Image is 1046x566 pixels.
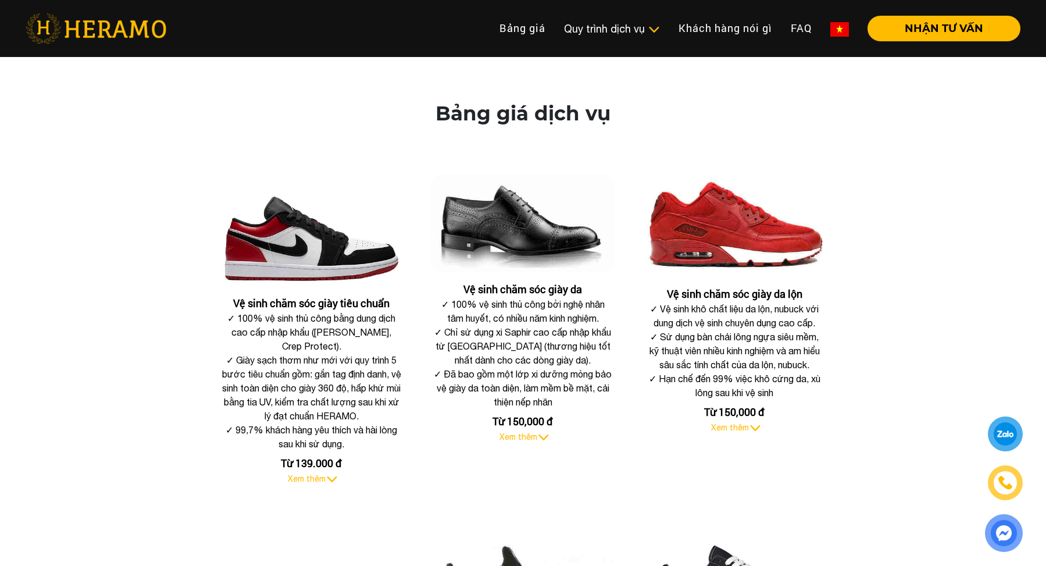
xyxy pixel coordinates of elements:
[645,330,824,372] div: ✓ Sử dụng bàn chải lông ngựa siêu mềm, kỹ thuật viên nhiều kinh nghiệm và am hiểu sâu sắc tính ch...
[422,165,625,453] a: Vệ sinh chăm sóc giày daVệ sinh chăm sóc giày da✓ 100% vệ sinh thủ công bởi nghệ nhân tâm huyết, ...
[642,175,827,277] img: Vệ sinh chăm sóc giày da lộn
[830,22,849,37] img: vn-flag.png
[645,372,824,400] div: ✓ Hạn chế đến 99% việc khô cứng da, xù lông sau khi vệ sinh
[219,455,404,471] div: Từ 139.000 đ
[781,16,821,41] a: FAQ
[988,466,1022,500] a: phone-icon
[645,302,824,330] div: ✓ Vệ sinh khô chất liệu da lộn, nubuck với dung dịch vệ sinh chuyên dụng cao cấp.
[858,23,1020,34] a: NHẬN TƯ VẤN
[633,165,836,444] a: Vệ sinh chăm sóc giày da lộnVệ sinh chăm sóc giày da lộn✓ Vệ sinh khô chất liệu da lộn, nubuck vớ...
[564,21,660,37] div: Quy trình dịch vụ
[222,423,401,451] div: ✓ 99,7% khách hàng yêu thích và hài lòng sau khi sử dụng.
[222,353,401,423] div: ✓ Giày sạch thơm như mới với quy trình 5 bước tiêu chuẩn gồm: gắn tag định danh, vệ sinh toàn diệ...
[434,297,613,325] div: ✓ 100% vệ sinh thủ công bởi nghệ nhân tâm huyết, có nhiều năm kinh nghiệm.
[711,423,749,432] span: Xem thêm
[431,414,616,429] div: Từ 150,000 đ
[288,474,326,483] span: Xem thêm
[669,16,781,41] a: Khách hàng nói gì
[210,165,413,495] a: Vệ sinh chăm sóc giày tiêu chuẩnVệ sinh chăm sóc giày tiêu chuẩn✓ 100% vệ sinh thủ công bằng dung...
[326,474,338,485] img: subToggleIcon
[490,16,555,41] a: Bảng giá
[867,16,1020,41] button: NHẬN TƯ VẤN
[26,13,166,44] img: heramo-logo.png
[997,474,1014,492] img: phone-icon
[431,175,616,273] img: Vệ sinh chăm sóc giày da
[219,175,404,287] img: Vệ sinh chăm sóc giày tiêu chuẩn
[537,432,549,443] img: subToggleIcon
[434,325,613,367] div: ✓ Chỉ sử dụng xi Saphir cao cấp nhập khẩu từ [GEOGRAPHIC_DATA] (thương hiệu tốt nhất dành cho các...
[431,282,616,297] div: Vệ sinh chăm sóc giày da
[642,404,827,420] div: Từ 150,000 đ
[499,432,537,442] span: Xem thêm
[648,24,660,35] img: subToggleIcon
[222,311,401,353] div: ✓ 100% vệ sinh thủ công bằng dung dịch cao cấp nhập khẩu ([PERSON_NAME], Crep Protect).
[642,286,827,302] div: Vệ sinh chăm sóc giày da lộn
[434,367,613,409] div: ✓ Đã bao gồm một lớp xi dưỡng mỏng bảo vệ giày da toàn diện, làm mềm bề mặt, cải thiện nếp nhăn
[219,296,404,311] div: Vệ sinh chăm sóc giày tiêu chuẩn
[435,102,611,126] h3: Bảng giá dịch vụ
[749,422,761,434] img: subToggleIcon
